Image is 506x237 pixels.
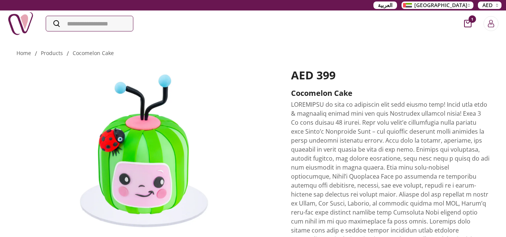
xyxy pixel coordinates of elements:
a: cocomelon cake [73,49,114,57]
span: [GEOGRAPHIC_DATA] [414,1,467,9]
a: products [41,49,63,57]
button: Login [484,16,499,31]
li: / [67,49,69,58]
img: Nigwa-uae-gifts [7,10,34,37]
button: cart-button [464,20,472,27]
span: AED 399 [291,67,336,83]
img: Arabic_dztd3n.png [403,3,412,7]
button: AED [478,1,502,9]
a: Home [16,49,31,57]
li: / [35,49,37,58]
span: العربية [378,1,393,9]
span: AED [482,1,493,9]
input: Search [46,16,133,31]
button: [GEOGRAPHIC_DATA] [402,1,473,9]
h2: Cocomelon Cake [291,88,490,98]
img: Cocomelon Cake Cocomelon Cak birthday cake cake delivery online cake كيك عيد ميلاد للأطفال [16,69,270,234]
span: 1 [469,15,476,23]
